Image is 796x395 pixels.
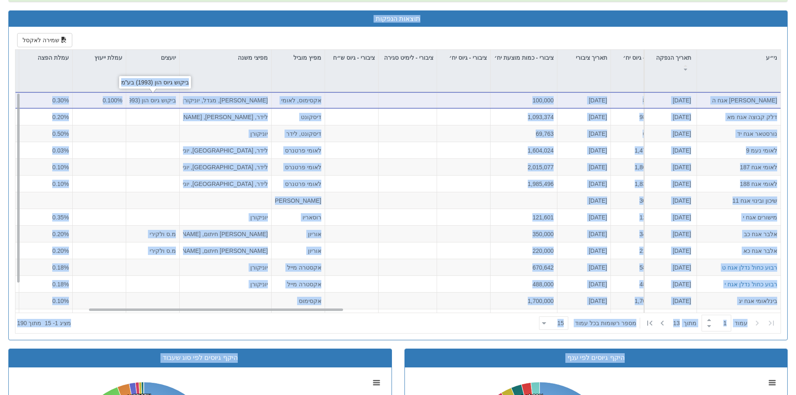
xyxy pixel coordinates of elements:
div: אוריון [275,230,321,238]
div: יוניקורן [183,130,268,138]
div: [DATE] [561,146,607,155]
div: ציבורי - לימיט סגירה [379,50,437,75]
div: [DATE] [647,180,691,188]
div: בינלאומי אגח יג [700,297,777,305]
div: 1,700,000 [494,297,554,305]
div: ‏מציג 1 - 15 ‏ מתוך 190 [17,314,71,332]
div: [DATE] [561,163,607,171]
div: 1,700,000 [614,297,661,305]
div: ביקוש גיוס הון (1993) בע"מ [130,96,176,104]
div: 308,268 [614,196,661,205]
div: [DATE] [647,263,691,272]
div: [DATE] [647,297,691,305]
div: עמלת הפצה [19,50,72,66]
div: 1,604,024 [494,146,554,155]
div: [PERSON_NAME] אגח ה [700,96,777,104]
div: [DATE] [561,196,607,205]
div: 84,166 [614,96,661,104]
div: אלבר אגח כא [700,247,777,255]
div: לאומי פרטנרס [275,163,321,171]
div: 0.50% [23,130,69,138]
div: 0.35% [23,213,69,222]
div: 0.10% [23,163,69,171]
button: רבוע כחול נדלן אגח י [725,280,777,288]
div: 988,705 [614,113,661,121]
div: [DATE] [647,247,691,255]
div: לאומי פרטנרס [275,146,321,155]
div: אקסימוס, לאומי [275,96,321,104]
div: אקסטרה מייל [275,263,321,272]
div: אלבר אגח כב [700,230,777,238]
div: [DATE] [647,196,691,205]
div: 121,601 [494,213,554,222]
div: שיכון ובינוי אגח 11 [700,196,777,205]
div: אקסימוס [275,297,321,305]
span: ‏מספר רשומות בכל עמוד [575,319,636,327]
div: 1,836,221 [614,180,661,188]
div: 121,601 [614,213,661,222]
div: [DATE] [561,213,607,222]
div: ביקוש גיוס הון (1993) בע"מ [119,76,191,89]
div: תאריך ציבורי [557,50,610,66]
div: [DATE] [561,230,607,238]
div: [DATE] [561,96,607,104]
div: 0.18% [23,263,69,272]
div: מישורים אגח י [700,213,777,222]
div: 216,045 [614,247,661,255]
div: 15 [557,319,567,327]
div: רוסאריו [275,213,321,222]
div: מפיץ מוביל [272,50,325,66]
div: מוסדי - גיוס יח׳ [611,50,664,75]
button: שמירה לאקסל [17,33,72,47]
div: 340,665 [614,230,661,238]
div: [PERSON_NAME] חיתום, [PERSON_NAME], יוניקורן [183,230,268,238]
div: [DATE] [561,297,607,305]
div: [DATE] [561,280,607,288]
div: יוניקורן [183,263,268,272]
span: 13 [673,319,684,327]
div: [DATE] [647,113,691,121]
div: לידר, [PERSON_NAME], [PERSON_NAME] חיתום, יוניקורן, [PERSON_NAME] [183,113,268,121]
div: [DATE] [561,113,607,121]
div: 1,985,496 [494,180,554,188]
div: לאומי אגח 188 [700,180,777,188]
div: ציבורי - כמות מוצעת יח׳ [491,50,557,75]
div: [DATE] [561,247,607,255]
div: 488,000 [494,280,554,288]
div: לידר, [GEOGRAPHIC_DATA], יוניקורן, אלפא ביתא [183,163,268,171]
div: ציבורי - גיוס ש״ח [325,50,378,75]
div: דיסקונט [275,113,321,121]
div: דיסקונט, לידר [275,130,321,138]
div: יוניקורן [183,280,268,288]
div: 350,000 [494,230,554,238]
div: לאומי נעמ 9 [700,146,777,155]
div: מפיצי משנה [180,50,271,66]
div: 0.20% [23,230,69,238]
div: 1,093,374 [494,113,554,121]
div: היקף גיוסים לפי ענף [411,353,781,363]
div: לידר, [GEOGRAPHIC_DATA], יוניקורן, אלפא ביתא [183,146,268,155]
div: אקסטרה מייל [275,280,321,288]
div: [DATE] [647,280,691,288]
div: יועצים [126,50,179,66]
div: [DATE] [647,130,691,138]
div: [DATE] [647,96,691,104]
div: אוריון [275,247,321,255]
div: לאומי אגח 187 [700,163,777,171]
div: מ.ס ולקירי [130,230,176,238]
div: עמלת ייעוץ [73,50,126,66]
div: 69,763 [614,130,661,138]
div: 0.100% [76,96,122,104]
div: [PERSON_NAME] חיתום, [PERSON_NAME], יוניקורן [183,247,268,255]
div: ני״ע [697,50,781,66]
div: 488,000 [614,280,661,288]
div: [PERSON_NAME], מגדל, יוניקורן, קומפאס רוז, אלפא ביתא [183,96,268,104]
button: רבוע כחול נדלן אגח ט [722,263,777,272]
div: 0.18% [23,280,69,288]
div: דלק קבוצה אגח מא [700,113,777,121]
div: 0.20% [23,247,69,255]
div: נורסטאר אגח יד [700,130,777,138]
div: לידר, [GEOGRAPHIC_DATA], יוניקורן, אלפא ביתא [183,180,268,188]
